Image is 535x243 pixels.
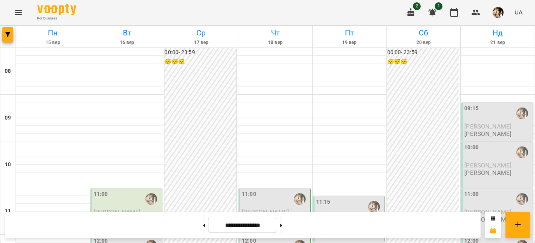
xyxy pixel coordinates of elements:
p: [PERSON_NAME] [464,130,511,137]
span: 2 [413,2,421,10]
span: [PERSON_NAME] [464,162,511,169]
h6: Вт [91,27,163,39]
h6: 00:00 - 23:59 [164,48,236,57]
img: Сергій ВЛАСОВИЧ [516,193,528,205]
h6: 18 вер [240,39,311,46]
img: Сергій ВЛАСОВИЧ [294,193,306,205]
h6: Чт [240,27,311,39]
img: 0162ea527a5616b79ea1cf03ccdd73a5.jpg [493,7,504,18]
h6: 15 вер [17,39,89,46]
label: 11:00 [464,190,479,199]
img: Сергій ВЛАСОВИЧ [516,107,528,119]
span: For Business [37,16,76,21]
h6: 16 вер [91,39,163,46]
img: Voopty Logo [37,4,76,15]
p: [PERSON_NAME] [464,169,511,176]
h6: Пн [17,27,89,39]
label: 11:00 [94,190,108,199]
img: Сергій ВЛАСОВИЧ [145,193,157,205]
h6: Пт [314,27,385,39]
h6: 08 [5,67,11,76]
span: [PERSON_NAME] [464,123,511,130]
h6: 09 [5,114,11,122]
label: 10:00 [464,143,479,152]
span: 1 [435,2,442,10]
h6: 17 вер [165,39,237,46]
h6: Ср [165,27,237,39]
img: Сергій ВЛАСОВИЧ [368,201,380,213]
h6: 😴😴😴 [387,58,459,66]
h6: 00:00 - 23:59 [387,48,459,57]
img: Сергій ВЛАСОВИЧ [516,146,528,158]
h6: 21 вер [462,39,533,46]
h6: 10 [5,160,11,169]
button: Menu [9,3,28,22]
label: 11:15 [316,198,330,206]
span: UA [514,8,523,16]
h6: Сб [388,27,460,39]
h6: 😴😴😴 [164,58,236,66]
h6: 20 вер [388,39,460,46]
h6: 19 вер [314,39,385,46]
button: UA [511,5,526,19]
label: 09:15 [464,104,479,113]
label: 11:00 [242,190,256,199]
h6: Нд [462,27,533,39]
